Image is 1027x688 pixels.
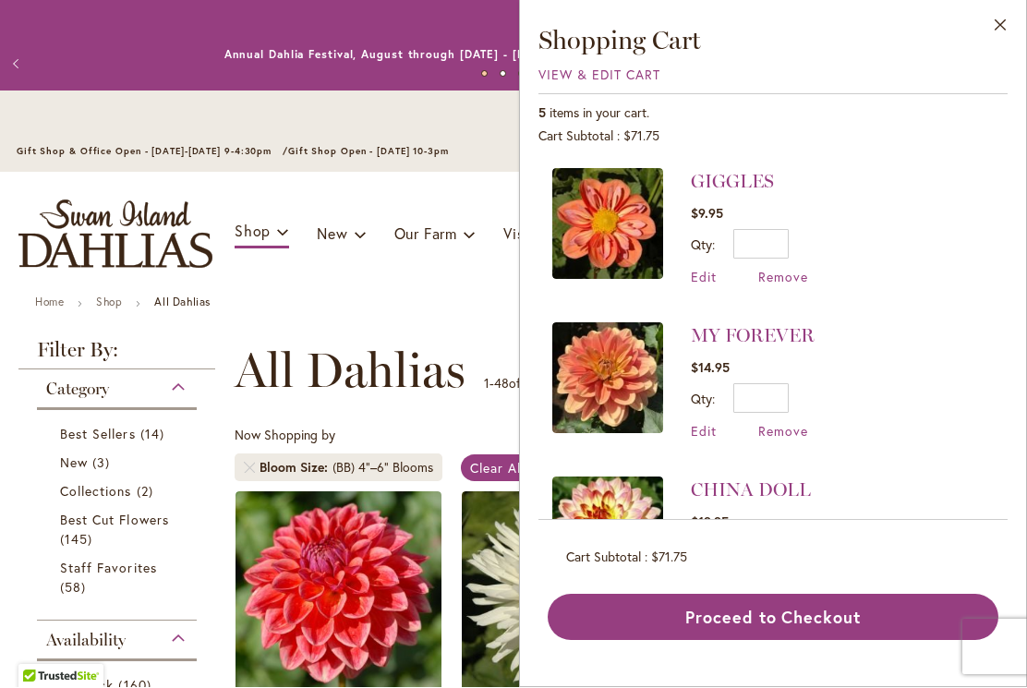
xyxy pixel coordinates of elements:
a: Edit [691,423,717,441]
span: 48 [494,375,509,392]
a: MY FOREVER [691,325,815,347]
span: Cart Subtotal [538,127,613,145]
a: MY FOREVER [552,323,663,441]
span: 2 [137,482,158,501]
span: Visit Us [503,224,557,244]
a: Best Sellers [60,425,178,444]
a: Clear All [461,455,534,482]
span: 145 [60,530,97,549]
span: Gift Shop Open - [DATE] 10-3pm [288,146,449,158]
span: All Dahlias [235,344,465,399]
a: store logo [18,200,212,269]
a: Staff Favorites [60,559,178,597]
strong: All Dahlias [154,296,211,309]
a: Home [35,296,64,309]
span: 5 [538,104,546,122]
span: New [317,224,347,244]
button: 3 of 4 [518,71,525,78]
span: Category [46,380,109,400]
span: items in your cart. [550,104,649,122]
span: Now Shopping by [235,427,335,444]
button: 2 of 4 [500,71,506,78]
span: $71.75 [623,127,659,145]
a: Collections [60,482,178,501]
span: Availability [46,631,126,651]
iframe: Launch Accessibility Center [14,622,66,674]
a: GIGGLES [691,171,774,193]
span: Our Farm [394,224,457,244]
span: Staff Favorites [60,560,157,577]
a: Edit [691,269,717,286]
a: GIGGLES [552,169,663,286]
a: CHINA DOLL [552,477,663,595]
button: 1 of 4 [481,71,488,78]
p: - of products [484,369,590,399]
img: CHINA DOLL [552,477,663,588]
label: Qty [691,391,715,408]
a: Annual Dahlia Festival, August through [DATE] - [DATE] through [DATE] (And [DATE]) 9-am5:30pm [224,48,803,62]
span: Best Sellers [60,426,136,443]
a: CHINA DOLL [691,479,811,501]
span: Shopping Cart [538,25,701,56]
span: New [60,454,88,472]
img: MY FOREVER [552,323,663,434]
span: 1 [484,375,489,392]
button: Proceed to Checkout [548,595,998,641]
a: Remove Bloom Size (BB) 4"–6" Blooms [244,463,255,474]
a: Remove [758,269,808,286]
a: Best Cut Flowers [60,511,178,549]
div: (BB) 4"–6" Blooms [332,459,433,477]
span: Shop [235,222,271,241]
a: Remove [758,423,808,441]
span: $71.75 [651,549,687,566]
a: View & Edit Cart [538,66,660,84]
span: $19.95 [691,513,729,531]
span: $9.95 [691,205,723,223]
span: Collections [60,483,132,501]
span: Gift Shop & Office Open - [DATE]-[DATE] 9-4:30pm / [17,146,288,158]
span: 14 [140,425,169,444]
span: $14.95 [691,359,730,377]
img: GIGGLES [552,169,663,280]
strong: Filter By: [18,341,215,370]
span: 58 [60,578,91,597]
a: New [60,453,178,473]
span: Clear All [470,460,525,477]
span: Bloom Size [260,459,332,477]
a: Shop [96,296,122,309]
label: Qty [691,236,715,254]
span: 3 [92,453,115,473]
span: Cart Subtotal [566,549,641,566]
span: Best Cut Flowers [60,512,169,529]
